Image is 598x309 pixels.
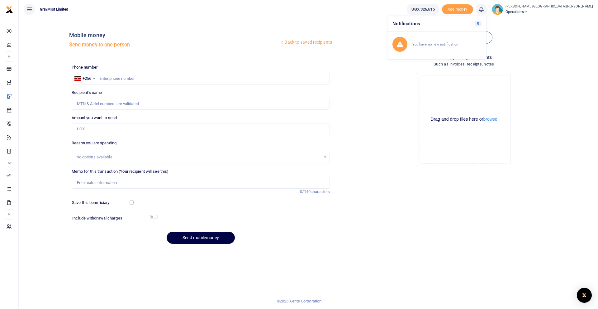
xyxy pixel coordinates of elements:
small: [PERSON_NAME][GEOGRAPHIC_DATA][PERSON_NAME] [505,4,593,9]
h4: Mobile money [69,32,280,39]
a: profile-user [PERSON_NAME][GEOGRAPHIC_DATA][PERSON_NAME] Operations [492,4,593,15]
img: logo-small [6,6,13,13]
span: 0 [475,21,482,27]
li: Toup your wallet [442,4,473,15]
span: 0/140 [300,189,311,194]
a: Add money [442,7,473,11]
li: Wallet ballance [404,4,442,15]
label: Amount you want to send [72,115,117,121]
a: UGX 326,615 [407,4,439,15]
h4: Such as invoices, receipts, notes [335,61,593,68]
input: Enter phone number [72,73,330,84]
span: GrayMist Limited [37,7,71,12]
span: Operations [505,9,593,15]
span: characters [311,189,330,194]
a: Back to saved recipients [280,37,332,48]
label: Memo for this transaction (Your recipient will see this) [72,168,169,175]
div: File Uploader [417,73,510,166]
div: No options available. [76,154,321,160]
input: UGX [72,123,330,135]
h6: Notifications [387,16,486,32]
li: M [5,209,13,220]
button: browse [483,117,497,121]
span: UGX 326,615 [411,6,435,12]
small: You have no new notification [412,42,458,46]
img: profile-user [492,4,503,15]
label: Reason you are spending [72,140,116,146]
input: Enter extra information [72,177,330,189]
div: +256 [83,75,91,82]
input: MTN & Airtel numbers are validated [72,98,330,110]
li: M [5,51,13,62]
label: Save this beneficiary [72,200,109,206]
a: logo-small logo-large logo-large [6,7,13,12]
div: Open Intercom Messenger [577,288,592,303]
div: Uganda: +256 [72,73,97,84]
div: Drag and drop files here or [420,116,508,122]
h5: Send money to one person [69,42,280,48]
label: Recipient's name [72,89,102,96]
a: You have no new notification [387,32,486,57]
h4: Add supporting Documents [335,54,593,61]
label: Phone number [72,64,97,70]
span: Add money [442,4,473,15]
li: Ac [5,158,13,168]
button: Send mobilemoney [167,232,235,244]
h6: Include withdrawal charges [72,216,155,221]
